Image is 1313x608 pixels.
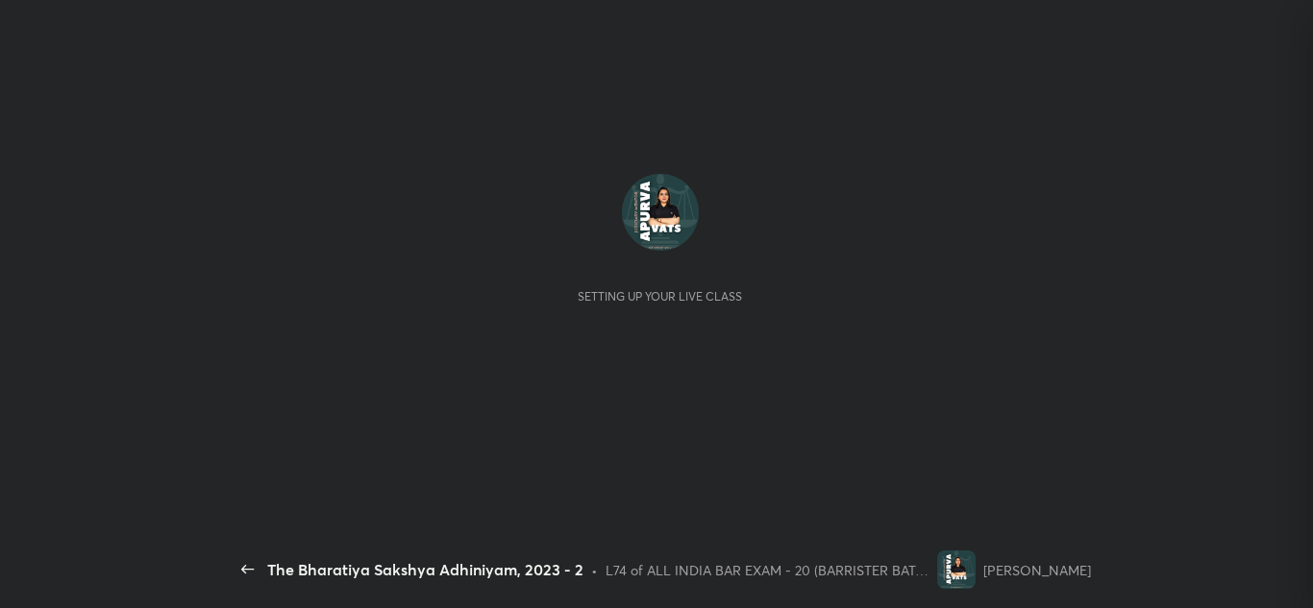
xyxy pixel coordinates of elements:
[937,550,976,589] img: 16fc8399e35e4673a8d101a187aba7c3.jpg
[606,560,930,580] div: L74 of ALL INDIA BAR EXAM - 20 (BARRISTER BATCH) by [PERSON_NAME]
[983,560,1091,580] div: [PERSON_NAME]
[267,558,583,581] div: The Bharatiya Sakshya Adhiniyam, 2023 - 2
[578,289,742,304] div: Setting up your live class
[622,174,699,251] img: 16fc8399e35e4673a8d101a187aba7c3.jpg
[591,560,598,580] div: •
